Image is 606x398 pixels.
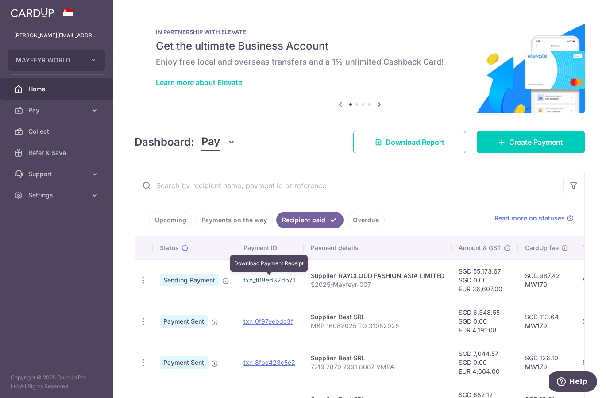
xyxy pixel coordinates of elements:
[156,39,564,53] h5: Get the ultimate Business Account
[452,259,518,301] td: SGD 55,173.67 SGD 0.00 EUR 36,607.00
[518,342,575,383] td: SGD 126.10 MW179
[311,313,444,321] div: Supplier. Beat SRL
[230,255,308,272] div: Download Payment Receipt
[236,236,304,259] th: Payment ID
[243,317,293,325] a: txn_0f97eebdc3f
[494,214,565,223] span: Read more on statuses
[28,191,87,200] span: Settings
[135,171,563,200] input: Search by recipient name, payment id or reference
[347,212,385,228] a: Overdue
[149,212,192,228] a: Upcoming
[311,321,444,330] p: MKP 16082025 TO 31082025
[243,276,295,284] a: txn_f08ed32db71
[452,342,518,383] td: SGD 7,044.57 SGD 0.00 EUR 4,664.00
[386,137,444,147] span: Download Report
[243,359,295,366] a: txn_8fba423c5e2
[156,78,242,87] a: Learn more about Elevate
[311,354,444,363] div: Supplier. Beat SRL
[11,7,54,18] img: CardUp
[525,243,559,252] span: CardUp fee
[160,274,219,286] span: Sending Payment
[518,259,575,301] td: SGD 987.42 MW179
[160,243,179,252] span: Status
[311,363,444,371] p: 7719 7870 7991 8087 VMPA
[201,134,220,151] span: Pay
[16,56,81,65] span: MAYFEYR WORLDWIDE PTE. LTD.
[160,315,208,328] span: Payment Sent
[494,214,574,223] a: Read more on statuses
[28,148,87,157] span: Refer & Save
[196,212,273,228] a: Payments on the way
[311,271,444,280] div: Supplier. RAYCLOUD FASHION ASIA LIMITED
[311,280,444,289] p: S2025-Mayfeyr-007
[135,14,585,113] img: Renovation banner
[452,301,518,342] td: SGD 6,348.55 SGD 0.00 EUR 4,191.08
[549,371,597,394] iframe: Opens a widget where you can find more information
[160,356,208,369] span: Payment Sent
[14,31,99,40] p: [PERSON_NAME][EMAIL_ADDRESS][DOMAIN_NAME]
[28,170,87,178] span: Support
[477,131,585,153] a: Create Payment
[156,57,564,67] h6: Enjoy free local and overseas transfers and a 1% unlimited Cashback Card!
[8,50,105,71] button: MAYFEYR WORLDWIDE PTE. LTD.
[353,131,466,153] a: Download Report
[459,243,501,252] span: Amount & GST
[156,28,564,35] p: IN PARTNERSHIP WITH ELEVATE
[201,134,235,151] button: Pay
[276,212,344,228] a: Recipient paid
[509,137,563,147] span: Create Payment
[135,134,194,150] h4: Dashboard:
[28,106,87,115] span: Pay
[518,301,575,342] td: SGD 113.64 MW179
[28,127,87,136] span: Collect
[304,236,452,259] th: Payment details
[28,85,87,93] span: Home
